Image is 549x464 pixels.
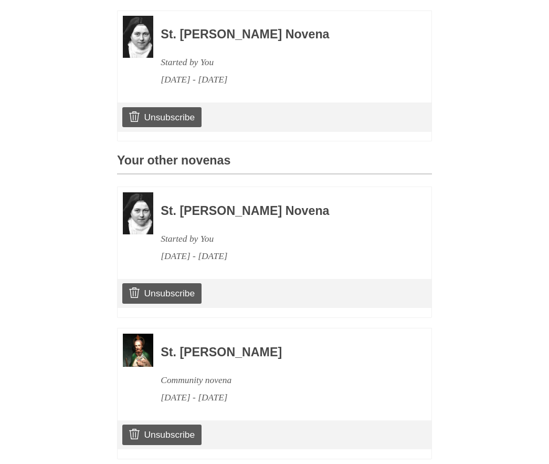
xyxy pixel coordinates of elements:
div: [DATE] - [DATE] [161,389,403,406]
img: Novena image [123,16,153,58]
h3: St. [PERSON_NAME] Novena [161,204,403,218]
img: Novena image [123,334,153,367]
img: Novena image [123,192,153,234]
h3: St. [PERSON_NAME] Novena [161,28,403,42]
div: Community novena [161,372,403,389]
h3: Your other novenas [117,154,432,174]
div: [DATE] - [DATE] [161,71,403,88]
div: Started by You [161,54,403,71]
h3: St. [PERSON_NAME] [161,346,403,359]
a: Unsubscribe [122,283,202,303]
a: Unsubscribe [122,425,202,445]
a: Unsubscribe [122,107,202,127]
div: Started by You [161,230,403,248]
div: [DATE] - [DATE] [161,248,403,265]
